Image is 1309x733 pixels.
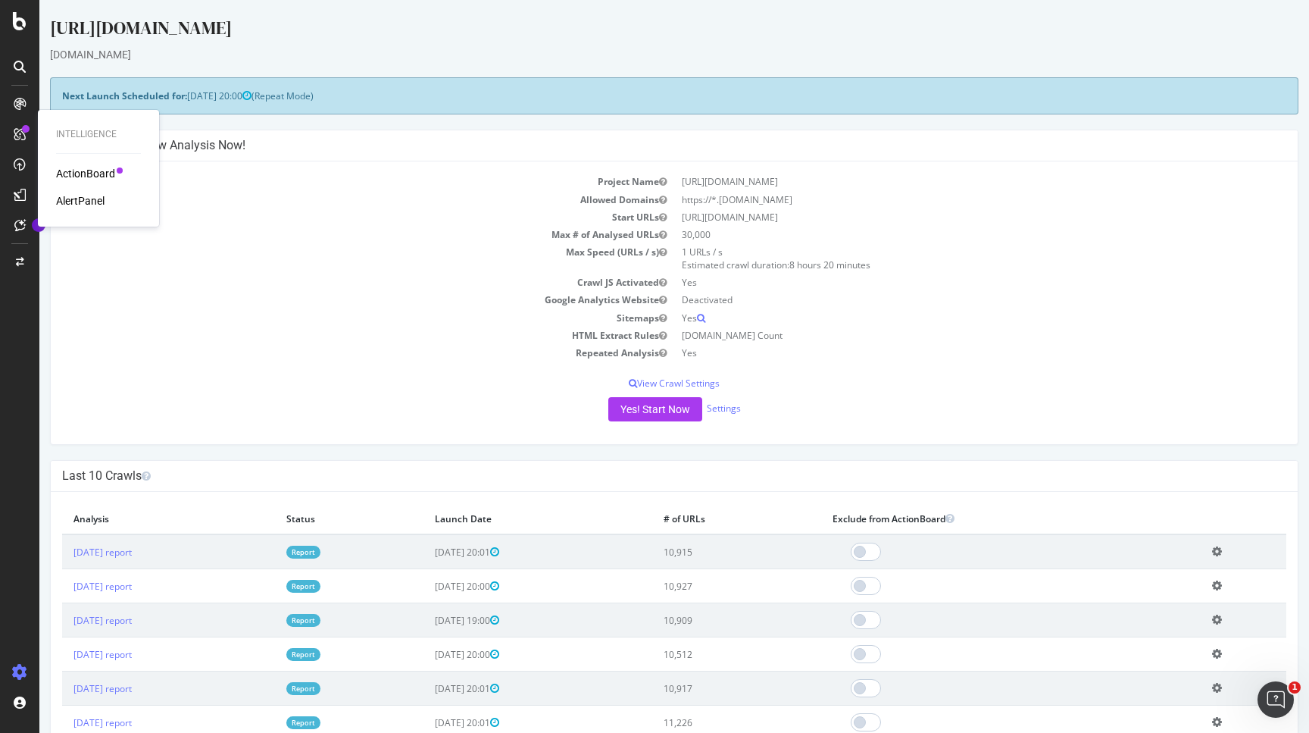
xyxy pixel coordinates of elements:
td: Max Speed (URLs / s) [23,243,635,274]
a: Settings [667,402,701,415]
a: ActionBoard [56,166,115,181]
td: Max # of Analysed URLs [23,226,635,243]
div: (Repeat Mode) [11,77,1259,114]
td: Project Name [23,173,635,190]
td: https://*.[DOMAIN_NAME] [635,191,1247,208]
a: [DATE] report [34,546,92,559]
a: Report [247,546,281,559]
td: [URL][DOMAIN_NAME] [635,208,1247,226]
span: [DATE] 20:01 [395,546,460,559]
td: Allowed Domains [23,191,635,208]
a: [DATE] report [34,580,92,593]
a: [DATE] report [34,716,92,729]
div: Intelligence [56,128,141,141]
a: [DATE] report [34,648,92,661]
button: Yes! Start Now [569,397,663,421]
div: [URL][DOMAIN_NAME] [11,15,1259,47]
a: Report [247,614,281,627]
strong: Next Launch Scheduled for: [23,89,148,102]
td: Deactivated [635,291,1247,309]
span: [DATE] 20:01 [395,716,460,729]
th: # of URLs [613,503,782,534]
td: Yes [635,344,1247,362]
th: Exclude from ActionBoard [782,503,1161,534]
td: [DOMAIN_NAME] Count [635,327,1247,344]
iframe: Intercom live chat [1257,681,1294,718]
th: Launch Date [384,503,613,534]
td: Google Analytics Website [23,291,635,309]
span: [DATE] 20:01 [395,682,460,695]
td: 10,909 [613,603,782,637]
span: 8 hours 20 minutes [750,258,831,271]
a: Report [247,648,281,661]
td: Start URLs [23,208,635,226]
td: 10,927 [613,569,782,603]
a: Report [247,716,281,729]
th: Status [236,503,385,534]
a: [DATE] report [34,682,92,695]
span: [DATE] 20:00 [395,580,460,593]
td: HTML Extract Rules [23,327,635,344]
h4: Last 10 Crawls [23,468,1247,484]
a: [DATE] report [34,614,92,627]
td: [URL][DOMAIN_NAME] [635,173,1247,190]
a: Report [247,682,281,695]
td: Repeated Analysis [23,344,635,362]
div: [DOMAIN_NAME] [11,47,1259,62]
td: Sitemaps [23,309,635,327]
td: Yes [635,309,1247,327]
td: Crawl JS Activated [23,274,635,291]
a: AlertPanel [56,193,105,208]
td: 1 URLs / s Estimated crawl duration: [635,243,1247,274]
span: 1 [1289,681,1301,694]
th: Analysis [23,503,236,534]
td: 10,915 [613,534,782,569]
td: 10,917 [613,672,782,706]
div: Tooltip anchor [32,218,45,232]
span: [DATE] 20:00 [148,89,212,102]
td: Yes [635,274,1247,291]
a: Report [247,580,281,593]
td: 10,512 [613,637,782,672]
span: [DATE] 20:00 [395,648,460,661]
p: View Crawl Settings [23,377,1247,390]
td: 30,000 [635,226,1247,243]
h4: Configure your New Analysis Now! [23,138,1247,153]
span: [DATE] 19:00 [395,614,460,627]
